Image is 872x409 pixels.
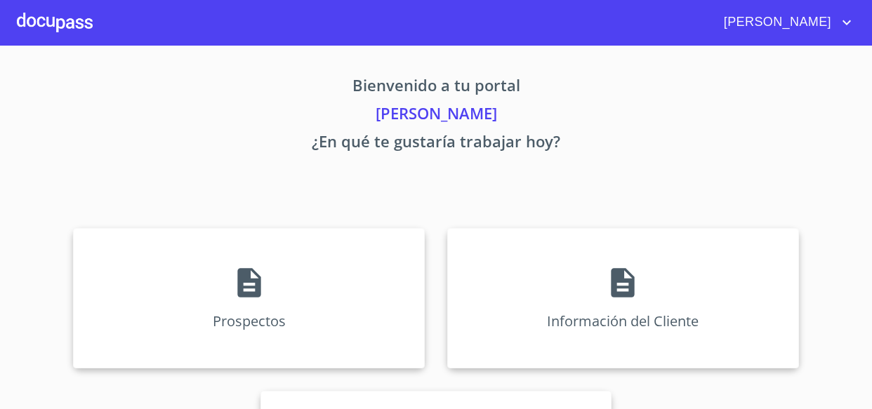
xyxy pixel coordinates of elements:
p: [PERSON_NAME] [17,102,855,130]
p: Prospectos [213,311,286,330]
button: account of current user [713,11,855,34]
span: [PERSON_NAME] [713,11,838,34]
p: ¿En qué te gustaría trabajar hoy? [17,130,855,158]
p: Información del Cliente [547,311,699,330]
p: Bienvenido a tu portal [17,74,855,102]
